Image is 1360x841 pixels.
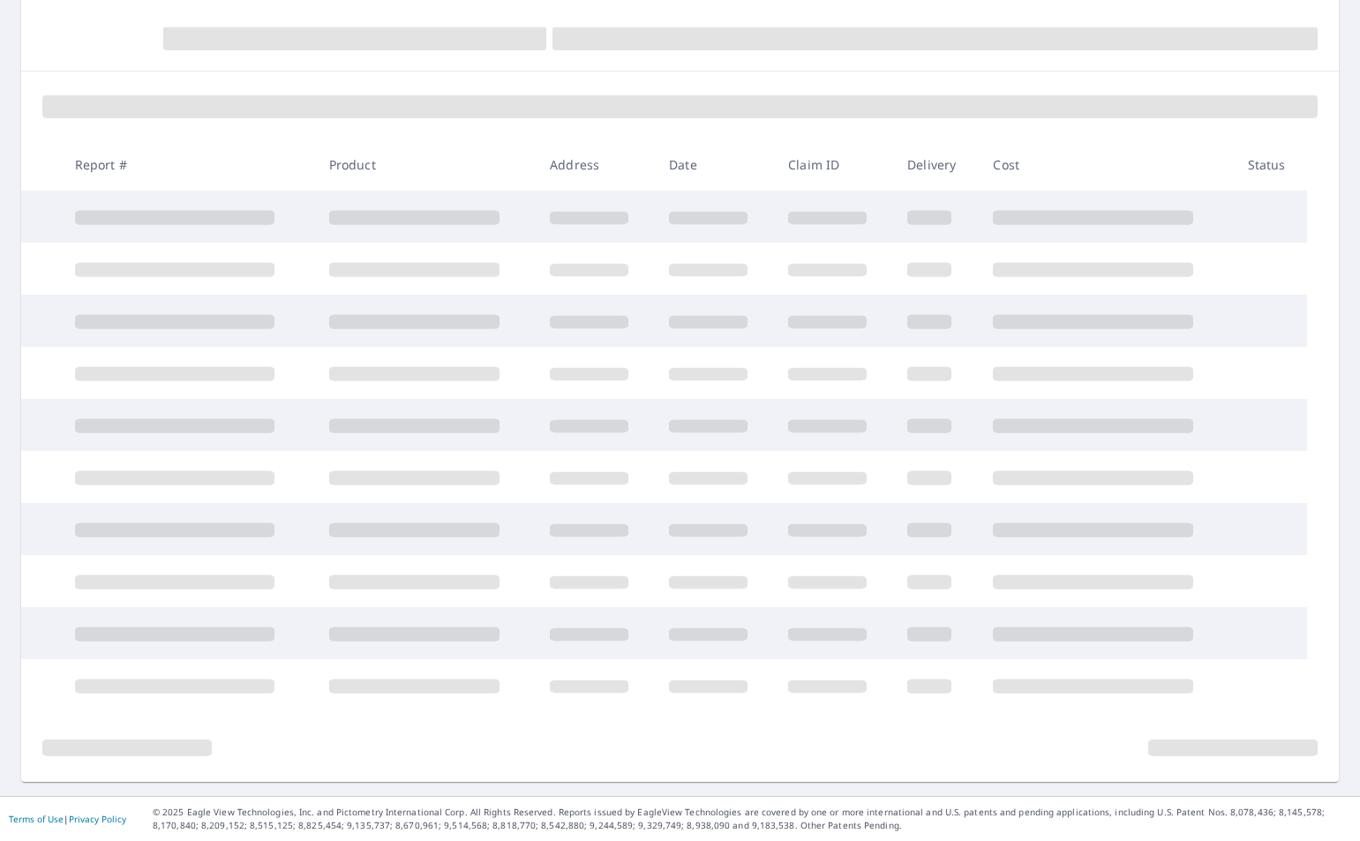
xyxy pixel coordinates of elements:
[9,813,64,825] a: Terms of Use
[69,813,126,825] a: Privacy Policy
[655,139,774,191] th: Date
[9,814,126,824] p: |
[1234,139,1308,191] th: Status
[536,139,655,191] th: Address
[893,139,979,191] th: Delivery
[153,806,1351,832] p: © 2025 Eagle View Technologies, Inc. and Pictometry International Corp. All Rights Reserved. Repo...
[61,139,315,191] th: Report #
[979,139,1233,191] th: Cost
[774,139,893,191] th: Claim ID
[315,139,536,191] th: Product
